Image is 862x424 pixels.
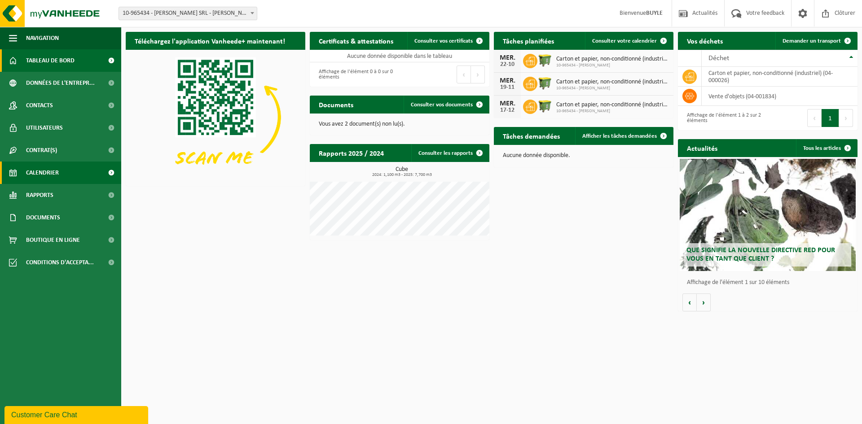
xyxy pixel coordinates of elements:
[702,67,858,87] td: carton et papier, non-conditionné (industriel) (04-000026)
[537,98,553,114] img: WB-1100-HPE-GN-50
[414,38,473,44] span: Consulter vos certificats
[686,247,835,262] span: Que signifie la nouvelle directive RED pour vous en tant que client ?
[537,52,553,68] img: WB-1100-HPE-GN-50
[4,404,150,424] iframe: chat widget
[556,86,669,91] span: 10-965434 - [PERSON_NAME]
[503,153,664,159] p: Aucune donnée disponible.
[822,109,839,127] button: 1
[26,117,63,139] span: Utilisateurs
[556,79,669,86] span: Carton et papier, non-conditionné (industriel)
[575,127,673,145] a: Afficher les tâches demandées
[314,166,489,177] h3: Cube
[119,7,257,20] span: 10-965434 - BUYLE CHRISTIAN SRL - SPRIMONT
[457,66,471,83] button: Previous
[556,63,669,68] span: 10-965434 - [PERSON_NAME]
[702,87,858,106] td: vente d'objets (04-001834)
[471,66,485,83] button: Next
[796,139,857,157] a: Tous les articles
[678,32,732,49] h2: Vos déchets
[26,139,57,162] span: Contrat(s)
[498,54,516,61] div: MER.
[26,184,53,206] span: Rapports
[537,75,553,91] img: WB-1100-HPE-GN-50
[582,133,657,139] span: Afficher les tâches demandées
[26,206,60,229] span: Documents
[682,108,763,128] div: Affichage de l'élément 1 à 2 sur 2 éléments
[592,38,657,44] span: Consulter votre calendrier
[310,96,362,113] h2: Documents
[26,229,80,251] span: Boutique en ligne
[680,159,856,271] a: Que signifie la nouvelle directive RED pour vous en tant que client ?
[310,32,402,49] h2: Certificats & attestations
[687,280,853,286] p: Affichage de l'élément 1 sur 10 éléments
[494,127,569,144] h2: Tâches demandées
[404,96,488,114] a: Consulter vos documents
[411,144,488,162] a: Consulter les rapports
[310,144,393,162] h2: Rapports 2025 / 2024
[26,27,59,49] span: Navigation
[498,84,516,91] div: 19-11
[646,10,663,17] strong: BUYLE
[807,109,822,127] button: Previous
[708,55,729,62] span: Déchet
[310,50,489,62] td: Aucune donnée disponible dans le tableau
[314,65,395,84] div: Affichage de l'élément 0 à 0 sur 0 éléments
[498,100,516,107] div: MER.
[26,94,53,117] span: Contacts
[26,49,75,72] span: Tableau de bord
[783,38,841,44] span: Demander un transport
[839,109,853,127] button: Next
[585,32,673,50] a: Consulter votre calendrier
[26,251,94,274] span: Conditions d'accepta...
[411,102,473,108] span: Consulter vos documents
[498,107,516,114] div: 17-12
[697,293,711,311] button: Volgende
[678,139,726,157] h2: Actualités
[556,101,669,109] span: Carton et papier, non-conditionné (industriel)
[775,32,857,50] a: Demander un transport
[494,32,563,49] h2: Tâches planifiées
[407,32,488,50] a: Consulter vos certificats
[498,77,516,84] div: MER.
[314,173,489,177] span: 2024: 1,100 m3 - 2025: 7,700 m3
[556,56,669,63] span: Carton et papier, non-conditionné (industriel)
[26,72,95,94] span: Données de l'entrepr...
[556,109,669,114] span: 10-965434 - [PERSON_NAME]
[319,121,480,127] p: Vous avez 2 document(s) non lu(s).
[26,162,59,184] span: Calendrier
[498,61,516,68] div: 22-10
[682,293,697,311] button: Vorige
[126,50,305,184] img: Download de VHEPlus App
[126,32,294,49] h2: Téléchargez l'application Vanheede+ maintenant!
